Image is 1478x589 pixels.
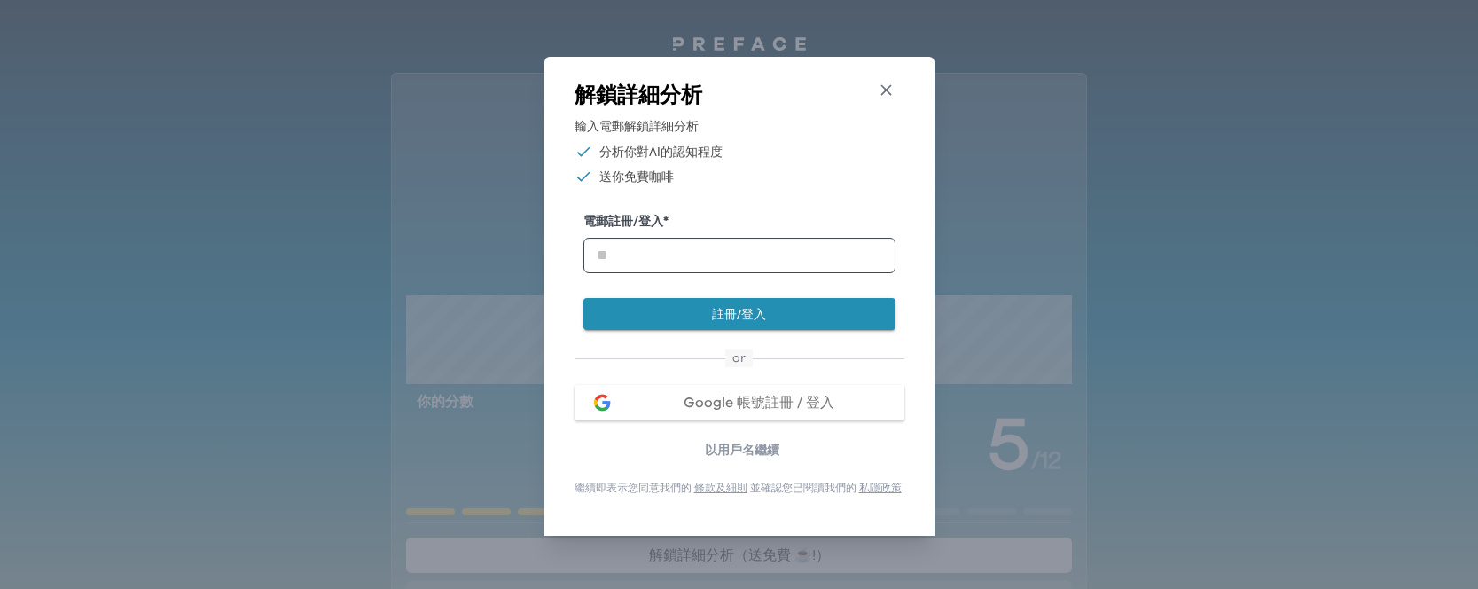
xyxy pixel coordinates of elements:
[591,392,613,413] img: google login
[575,481,904,495] p: 繼續即表示您同意我們的 並確認您已閱讀我們的 .
[684,396,834,410] span: Google 帳號註冊 / 登入
[859,483,902,493] a: 私隱政策
[575,82,904,110] h3: 解鎖詳細分析
[599,168,674,186] p: 送你免費咖啡
[694,483,747,493] a: 條款及細則
[575,117,904,136] p: 輸入電郵解鎖詳細分析
[583,298,895,331] button: 註冊/登入
[725,349,753,367] span: or
[580,442,904,459] p: 以用戶名繼續
[575,385,904,420] button: google loginGoogle 帳號註冊 / 登入
[599,143,723,161] p: 分析你對AI的認知程度
[583,213,895,232] label: 電郵註冊/登入 *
